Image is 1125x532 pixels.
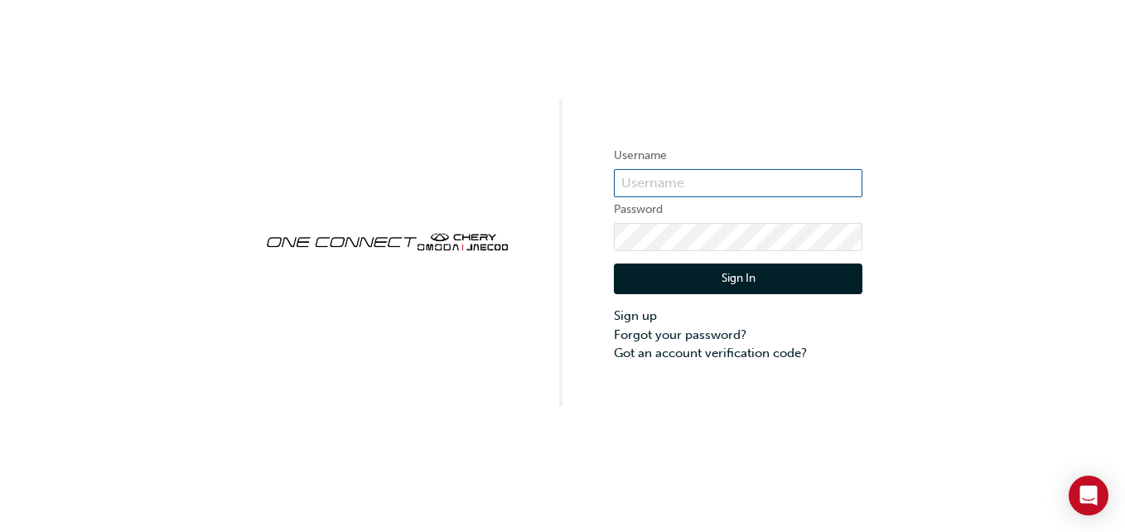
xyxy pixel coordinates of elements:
[614,344,862,363] a: Got an account verification code?
[614,200,862,220] label: Password
[1069,476,1108,515] div: Open Intercom Messenger
[614,264,862,295] button: Sign In
[614,146,862,166] label: Username
[614,169,862,197] input: Username
[614,326,862,345] a: Forgot your password?
[263,219,511,262] img: oneconnect
[614,307,862,326] a: Sign up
